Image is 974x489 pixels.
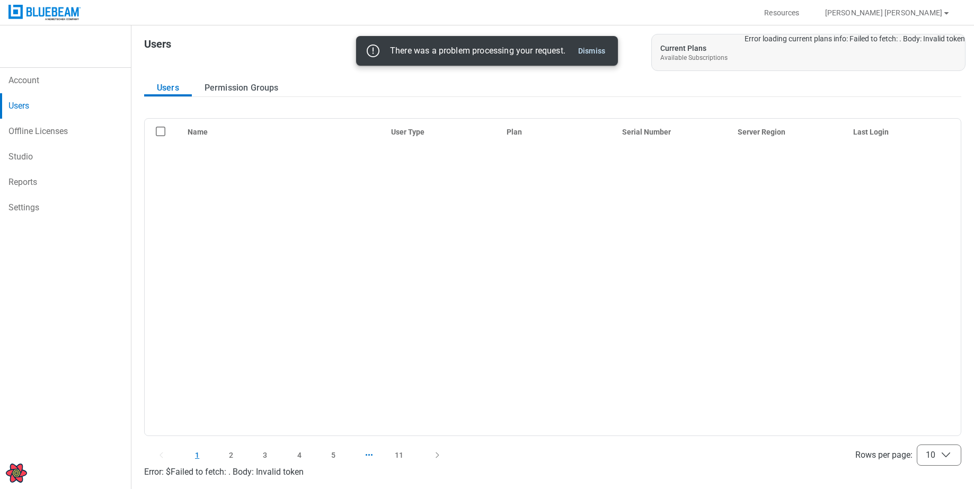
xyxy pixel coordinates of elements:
button: Open React Query Devtools [6,463,27,484]
div: Current Plans [660,43,706,54]
button: 1 [182,447,212,464]
button: Resources [751,4,812,21]
button: Select Page [352,447,378,464]
svg: checkbox [156,127,165,136]
div: Server Region [738,127,836,137]
button: Permission Groups [192,79,291,96]
button: Users [144,79,192,96]
h1: Users [144,38,171,55]
div: Plan [507,127,605,137]
button: 3 [250,447,280,464]
div: Last Login [853,127,952,137]
div: Available Subscriptions [660,54,728,62]
button: Dismiss [574,45,609,57]
button: Previous Page [144,447,178,464]
div: Error loading current plans info: Failed to fetch: . Body: Invalid token [745,34,965,70]
button: [PERSON_NAME] [PERSON_NAME] [812,4,963,21]
button: 5 [318,447,348,464]
button: Next Page [420,447,454,464]
div: There was a problem processing your request. [390,46,565,56]
button: 4 [285,447,314,464]
button: Rows per page [917,444,961,466]
div: Error: $ Failed to fetch: . Body: Invalid token [144,466,961,478]
button: 2 [216,447,246,464]
div: Serial Number [622,127,721,137]
span: 10 [926,450,935,460]
img: Bluebeam, Inc. [8,5,81,20]
table: bb-data-table [145,119,961,145]
div: Name [188,127,375,137]
span: Rows per page : [855,449,913,461]
button: 11 [382,447,416,464]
